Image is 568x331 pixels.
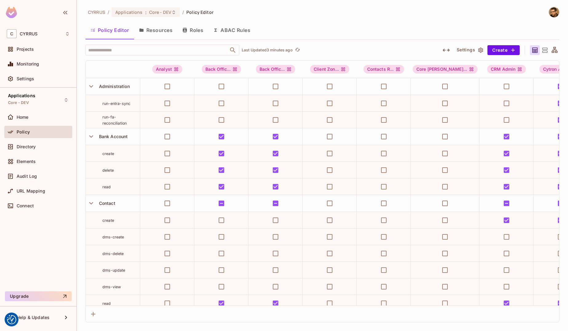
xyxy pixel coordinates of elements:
[102,268,125,273] span: dms-update
[7,315,16,324] button: Consent Preferences
[102,101,130,106] span: run-entra-sync
[17,159,36,164] span: Elements
[102,115,127,126] span: run-fa-reconciliation
[295,47,300,53] span: refresh
[97,134,128,139] span: Bank Account
[208,22,255,38] button: ABAC Rules
[310,65,349,74] span: Client Zone SA
[487,45,520,55] button: Create
[145,10,147,15] span: :
[17,174,37,179] span: Audit Log
[186,9,213,15] span: Policy Editor
[17,76,34,81] span: Settings
[256,65,296,74] span: Back Office Specialist
[413,65,478,74] div: Core [PERSON_NAME]...
[7,315,16,324] img: Revisit consent button
[202,65,241,74] span: Back Office Admin
[102,185,111,189] span: read
[17,47,34,52] span: Projects
[88,9,105,15] span: the active workspace
[20,31,38,36] span: Workspace: CYRRUS
[8,100,29,105] span: Core - DEV
[17,62,39,66] span: Monitoring
[102,301,111,306] span: read
[413,65,478,74] span: Core Backend Bridge SA
[17,115,29,120] span: Home
[17,130,30,134] span: Policy
[115,9,143,15] span: Applications
[228,46,237,54] button: Open
[152,65,182,74] div: Analyst
[17,189,45,193] span: URL Mapping
[17,203,34,208] span: Connect
[17,144,36,149] span: Directory
[102,218,114,223] span: create
[294,46,301,54] button: refresh
[549,7,559,17] img: Tomáš Jelínek
[102,151,114,156] span: create
[102,168,114,173] span: delete
[242,48,293,53] p: Last Updated 3 minutes ago
[256,65,296,74] div: Back Offic...
[182,9,184,15] li: /
[102,285,121,289] span: dms-view
[108,9,109,15] li: /
[102,235,124,239] span: dms-create
[149,9,171,15] span: Core - DEV
[5,291,72,301] button: Upgrade
[177,22,208,38] button: Roles
[7,29,17,38] span: C
[8,93,35,98] span: Applications
[454,45,485,55] button: Settings
[97,84,130,89] span: Administration
[293,46,301,54] span: Click to refresh data
[102,251,124,256] span: dms-delete
[363,65,404,74] span: Contacts Reader
[202,65,241,74] div: Back Offic...
[134,22,177,38] button: Resources
[17,315,50,320] span: Help & Updates
[85,22,134,38] button: Policy Editor
[363,65,404,74] div: Contacts R...
[6,7,17,18] img: SReyMgAAAABJRU5ErkJggg==
[487,65,526,74] div: CRM Admin
[310,65,349,74] div: Client Zon...
[97,201,115,206] span: Contact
